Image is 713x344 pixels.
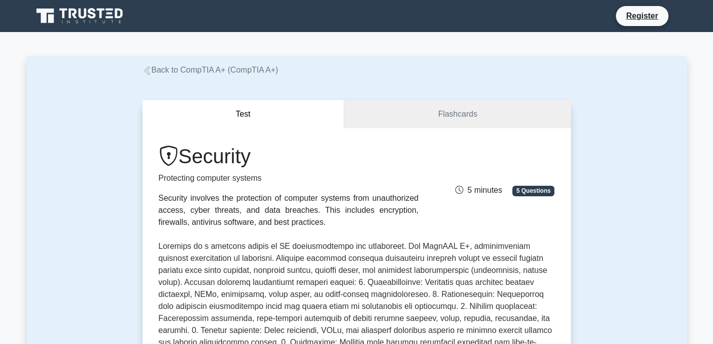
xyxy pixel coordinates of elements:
button: Test [143,100,345,129]
a: Back to CompTIA A+ (CompTIA A+) [143,66,278,74]
p: Protecting computer systems [159,172,419,184]
h1: Security [159,144,419,168]
a: Flashcards [344,100,570,129]
span: 5 Questions [512,186,554,196]
a: Register [620,10,664,22]
div: Security involves the protection of computer systems from unauthorized access, cyber threats, and... [159,192,419,228]
span: 5 minutes [455,186,502,194]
